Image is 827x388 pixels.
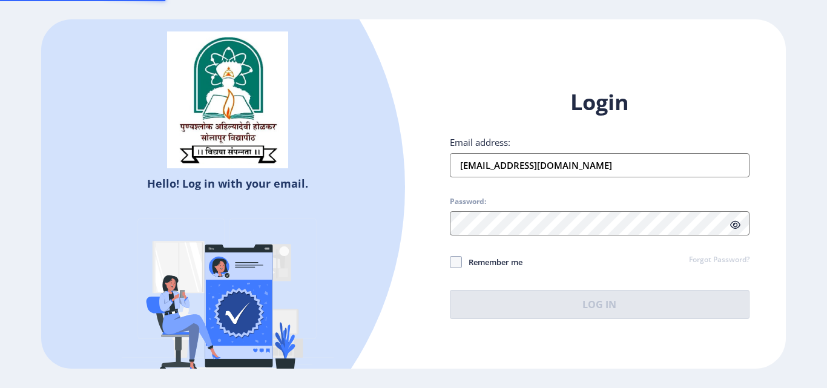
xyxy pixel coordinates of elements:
[450,153,750,177] input: Email address
[450,197,486,206] label: Password:
[450,88,750,117] h1: Login
[689,255,750,266] a: Forgot Password?
[462,255,522,269] span: Remember me
[167,31,288,168] img: sulogo.png
[450,136,510,148] label: Email address:
[450,290,750,319] button: Log In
